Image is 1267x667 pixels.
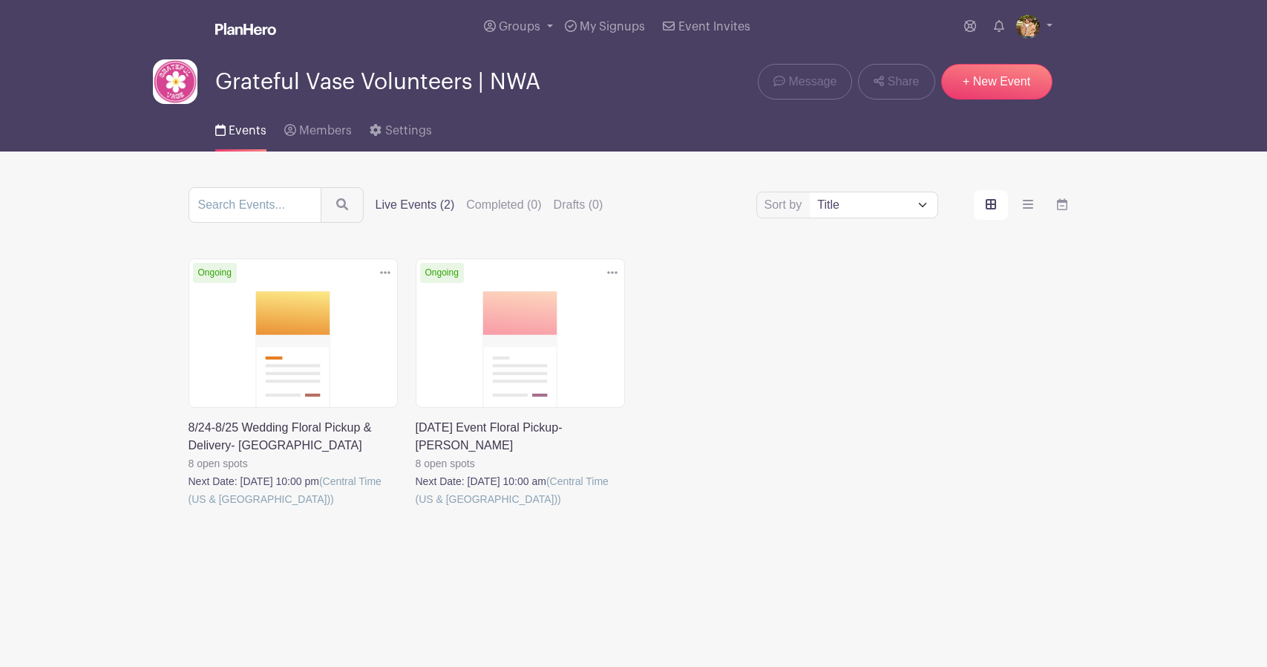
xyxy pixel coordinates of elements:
label: Drafts (0) [554,196,603,214]
img: GV%20Logo%2025.jpeg [153,59,197,104]
div: filters [376,196,603,214]
img: 074A3573-reduced%20size.jpg [1016,15,1040,39]
span: Settings [385,125,432,137]
span: Share [888,73,920,91]
span: Message [788,73,837,91]
a: Members [284,104,352,152]
a: Events [215,104,266,152]
a: Settings [370,104,431,152]
input: Search Events... [189,187,321,223]
a: + New Event [941,64,1052,100]
label: Live Events (2) [376,196,455,214]
span: Event Invites [678,21,750,33]
span: Grateful Vase Volunteers | NWA [215,70,540,94]
img: logo_white-6c42ec7e38ccf1d336a20a19083b03d10ae64f83f12c07503d8b9e83406b4c7d.svg [215,23,276,35]
span: My Signups [580,21,645,33]
span: Events [229,125,266,137]
label: Completed (0) [466,196,541,214]
span: Members [299,125,352,137]
span: Groups [499,21,540,33]
label: Sort by [765,196,807,214]
a: Message [758,64,852,100]
div: order and view [974,190,1079,220]
a: Share [858,64,934,100]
